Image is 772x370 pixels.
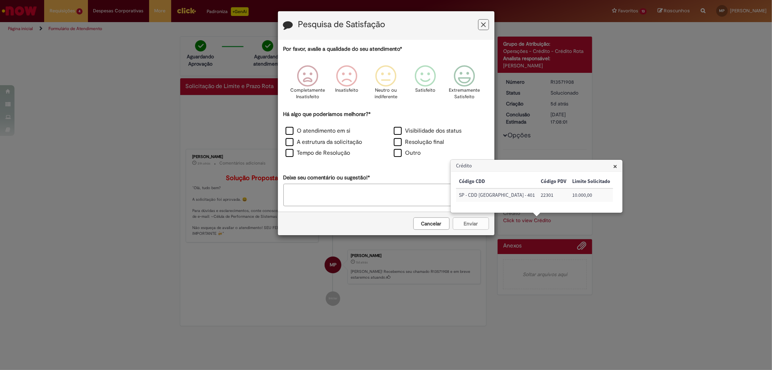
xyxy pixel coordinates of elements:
[450,159,623,213] div: Crédito
[283,174,370,182] label: Deixe seu comentário ou sugestão!*
[407,60,444,109] div: Satisfeito
[286,138,362,146] label: A estrutura da solicitação
[328,60,365,109] div: Insatisfeito
[538,175,569,188] th: Código PDV
[373,87,399,100] p: Neutro ou indiferente
[456,175,538,188] th: Código CDD
[569,188,613,202] td: Limite Solicitado: 10.000,00
[456,188,538,202] td: Código CDD: SP - CDD São Paulo - 401
[286,149,350,157] label: Tempo de Resolução
[569,175,613,188] th: Limite Solicitado
[538,188,569,202] td: Código PDV: 22301
[613,162,617,170] button: Close
[283,45,402,53] label: Por favor, avalie a qualidade do seu atendimento*
[449,87,480,100] p: Extremamente Satisfeito
[451,160,622,172] h3: Crédito
[394,149,421,157] label: Outro
[335,87,358,94] p: Insatisfeito
[394,127,462,135] label: Visibilidade dos status
[415,87,435,94] p: Satisfeito
[289,60,326,109] div: Completamente Insatisfeito
[394,138,444,146] label: Resolução final
[367,60,404,109] div: Neutro ou indiferente
[298,20,385,29] label: Pesquisa de Satisfação
[613,161,617,171] span: ×
[446,60,483,109] div: Extremamente Satisfeito
[286,127,351,135] label: O atendimento em si
[283,111,489,159] div: Há algo que poderíamos melhorar?*
[413,217,450,230] button: Cancelar
[290,87,325,100] p: Completamente Insatisfeito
